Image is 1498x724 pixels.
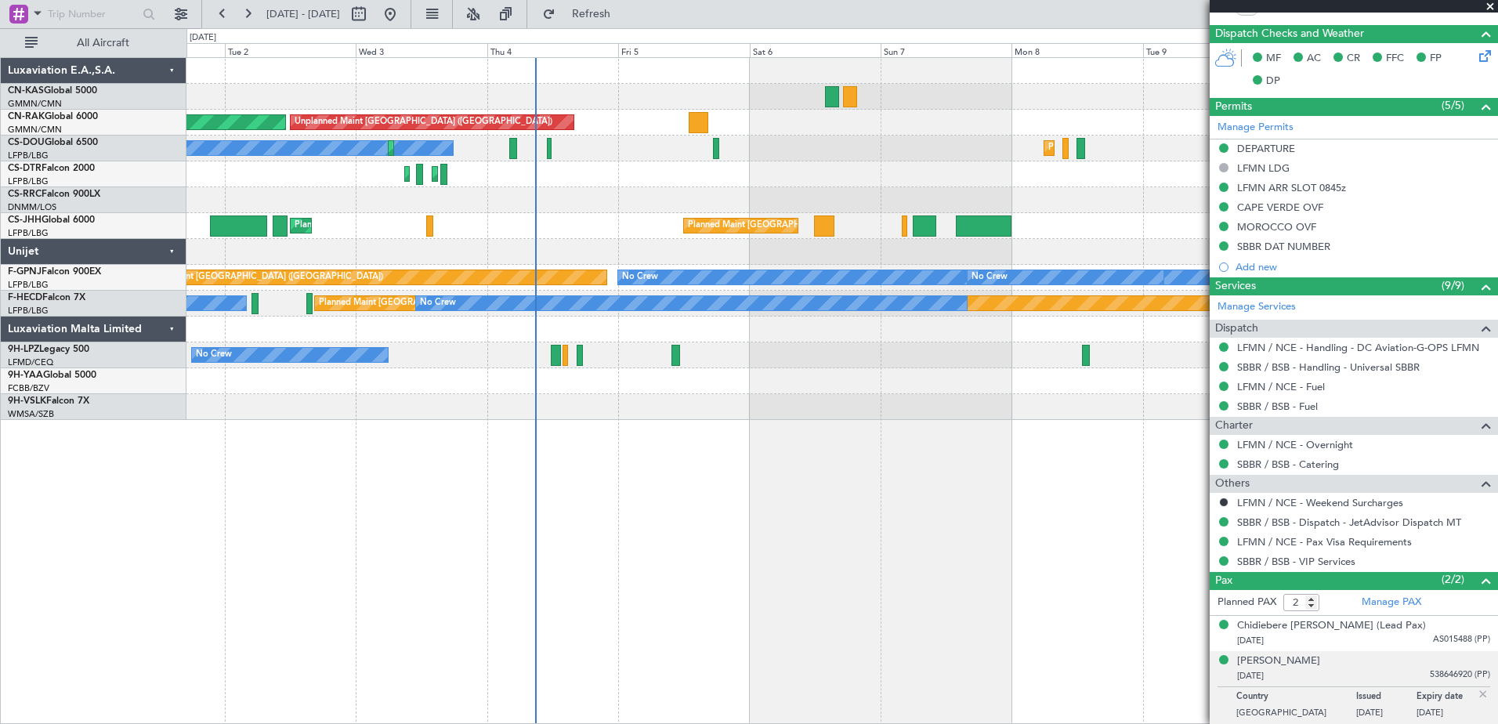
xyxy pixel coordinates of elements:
[1430,51,1442,67] span: FP
[1237,181,1346,194] div: LFMN ARR SLOT 0845z
[41,38,165,49] span: All Aircraft
[1237,240,1330,253] div: SBBR DAT NUMBER
[1215,277,1256,295] span: Services
[393,136,639,160] div: Planned Maint [GEOGRAPHIC_DATA] ([GEOGRAPHIC_DATA])
[225,43,356,57] div: Tue 2
[436,162,623,186] div: Planned Maint [GEOGRAPHIC_DATA] (Ataturk)
[8,357,53,368] a: LFMD/CEQ
[295,214,541,237] div: Planned Maint [GEOGRAPHIC_DATA] ([GEOGRAPHIC_DATA])
[1215,98,1252,116] span: Permits
[1237,458,1339,471] a: SBBR / BSB - Catering
[1011,43,1142,57] div: Mon 8
[1433,633,1490,646] span: AS015488 (PP)
[8,190,42,199] span: CS-RRC
[1236,707,1356,722] p: [GEOGRAPHIC_DATA]
[266,7,340,21] span: [DATE] - [DATE]
[8,267,101,277] a: F-GPNJFalcon 900EX
[8,164,42,173] span: CS-DTR
[420,291,456,315] div: No Crew
[8,396,46,406] span: 9H-VSLK
[8,112,98,121] a: CN-RAKGlobal 6000
[1307,51,1321,67] span: AC
[8,371,96,380] a: 9H-YAAGlobal 5000
[750,43,881,57] div: Sat 6
[8,176,49,187] a: LFPB/LBG
[1386,51,1404,67] span: FFC
[1356,707,1417,722] p: [DATE]
[1237,670,1264,682] span: [DATE]
[1442,571,1464,588] span: (2/2)
[1266,51,1281,67] span: MF
[1237,341,1479,354] a: LFMN / NCE - Handling - DC Aviation-G-OPS LFMN
[1442,277,1464,294] span: (9/9)
[1476,687,1490,701] img: close
[356,43,487,57] div: Wed 3
[1237,516,1461,529] a: SBBR / BSB - Dispatch - JetAdvisor Dispatch MT
[8,227,49,239] a: LFPB/LBG
[688,214,935,237] div: Planned Maint [GEOGRAPHIC_DATA] ([GEOGRAPHIC_DATA])
[1237,400,1318,413] a: SBBR / BSB - Fuel
[559,9,624,20] span: Refresh
[1266,74,1280,89] span: DP
[1417,691,1477,707] p: Expiry date
[622,266,658,289] div: No Crew
[1356,691,1417,707] p: Issued
[8,86,44,96] span: CN-KAS
[1237,653,1320,669] div: [PERSON_NAME]
[48,2,138,26] input: Trip Number
[196,343,232,367] div: No Crew
[1442,97,1464,114] span: (5/5)
[17,31,170,56] button: All Aircraft
[1237,220,1316,233] div: MOROCCO OVF
[1237,161,1290,175] div: LFMN LDG
[8,112,45,121] span: CN-RAK
[295,110,552,134] div: Unplanned Maint [GEOGRAPHIC_DATA] ([GEOGRAPHIC_DATA])
[618,43,749,57] div: Fri 5
[190,31,216,45] div: [DATE]
[1347,51,1360,67] span: CR
[8,201,56,213] a: DNMM/LOS
[8,345,89,354] a: 9H-LPZLegacy 500
[1236,691,1356,707] p: Country
[1237,618,1426,634] div: Chidiebere [PERSON_NAME] (Lead Pax)
[8,293,42,302] span: F-HECD
[1218,299,1296,315] a: Manage Services
[8,305,49,317] a: LFPB/LBG
[8,190,100,199] a: CS-RRCFalcon 900LX
[1218,595,1276,610] label: Planned PAX
[1237,555,1355,568] a: SBBR / BSB - VIP Services
[1215,475,1250,493] span: Others
[1237,438,1353,451] a: LFMN / NCE - Overnight
[8,408,54,420] a: WMSA/SZB
[535,2,629,27] button: Refresh
[8,86,97,96] a: CN-KASGlobal 5000
[1237,380,1325,393] a: LFMN / NCE - Fuel
[8,215,42,225] span: CS-JHH
[1215,320,1258,338] span: Dispatch
[1237,360,1420,374] a: SBBR / BSB - Handling - Universal SBBR
[1417,707,1477,722] p: [DATE]
[8,164,95,173] a: CS-DTRFalcon 2000
[487,43,618,57] div: Thu 4
[8,293,85,302] a: F-HECDFalcon 7X
[1237,635,1264,646] span: [DATE]
[8,345,39,354] span: 9H-LPZ
[1215,417,1253,435] span: Charter
[1237,142,1295,155] div: DEPARTURE
[8,382,49,394] a: FCBB/BZV
[1362,595,1421,610] a: Manage PAX
[8,215,95,225] a: CS-JHHGlobal 6000
[136,266,383,289] div: Planned Maint [GEOGRAPHIC_DATA] ([GEOGRAPHIC_DATA])
[1236,260,1490,273] div: Add new
[972,266,1008,289] div: No Crew
[8,150,49,161] a: LFPB/LBG
[8,396,89,406] a: 9H-VSLKFalcon 7X
[1048,136,1295,160] div: Planned Maint [GEOGRAPHIC_DATA] ([GEOGRAPHIC_DATA])
[8,279,49,291] a: LFPB/LBG
[1237,535,1412,548] a: LFMN / NCE - Pax Visa Requirements
[1430,668,1490,682] span: 538646920 (PP)
[1215,25,1364,43] span: Dispatch Checks and Weather
[1237,201,1323,214] div: CAPE VERDE OVF
[8,98,62,110] a: GMMN/CMN
[8,138,98,147] a: CS-DOUGlobal 6500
